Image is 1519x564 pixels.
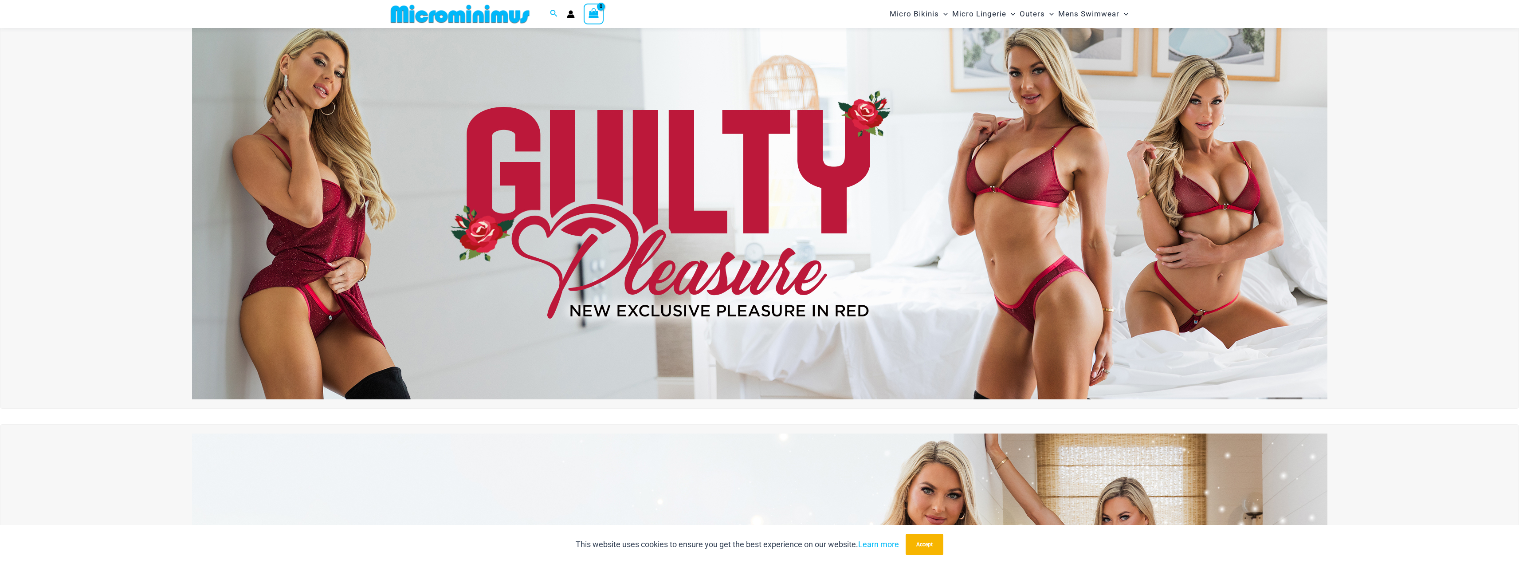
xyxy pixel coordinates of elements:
a: Search icon link [550,8,558,20]
a: View Shopping Cart, empty [584,4,604,24]
button: Accept [906,534,943,555]
span: Mens Swimwear [1058,3,1119,25]
span: Menu Toggle [1045,3,1054,25]
img: MM SHOP LOGO FLAT [387,4,533,24]
p: This website uses cookies to ensure you get the best experience on our website. [576,538,899,551]
span: Menu Toggle [939,3,948,25]
a: Account icon link [567,10,575,18]
img: Guilty Pleasures Red Lingerie [192,13,1327,399]
span: Micro Bikinis [890,3,939,25]
a: Micro BikinisMenu ToggleMenu Toggle [887,3,950,25]
span: Menu Toggle [1119,3,1128,25]
a: Learn more [858,540,899,549]
a: OutersMenu ToggleMenu Toggle [1017,3,1056,25]
span: Micro Lingerie [952,3,1006,25]
a: Mens SwimwearMenu ToggleMenu Toggle [1056,3,1130,25]
span: Menu Toggle [1006,3,1015,25]
span: Outers [1020,3,1045,25]
a: Micro LingerieMenu ToggleMenu Toggle [950,3,1017,25]
nav: Site Navigation [886,1,1132,27]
